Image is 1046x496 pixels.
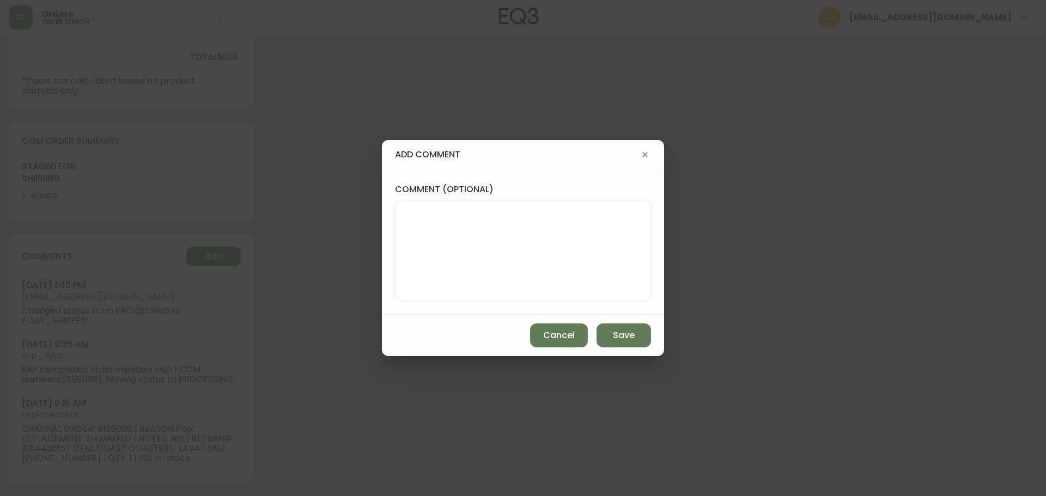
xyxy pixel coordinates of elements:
[613,329,635,341] span: Save
[530,323,588,347] button: Cancel
[395,149,639,161] h4: add comment
[543,329,575,341] span: Cancel
[597,323,651,347] button: Save
[395,183,651,195] label: comment (optional)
